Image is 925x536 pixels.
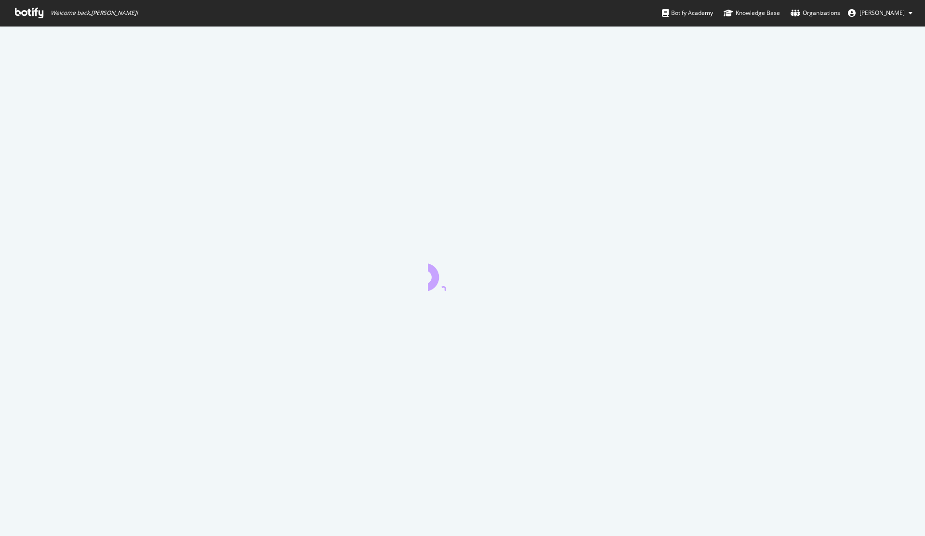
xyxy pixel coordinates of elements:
[428,256,497,291] div: animation
[662,8,713,18] div: Botify Academy
[840,5,920,21] button: [PERSON_NAME]
[724,8,780,18] div: Knowledge Base
[791,8,840,18] div: Organizations
[51,9,138,17] span: Welcome back, [PERSON_NAME] !
[859,9,905,17] span: joanna duchesne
